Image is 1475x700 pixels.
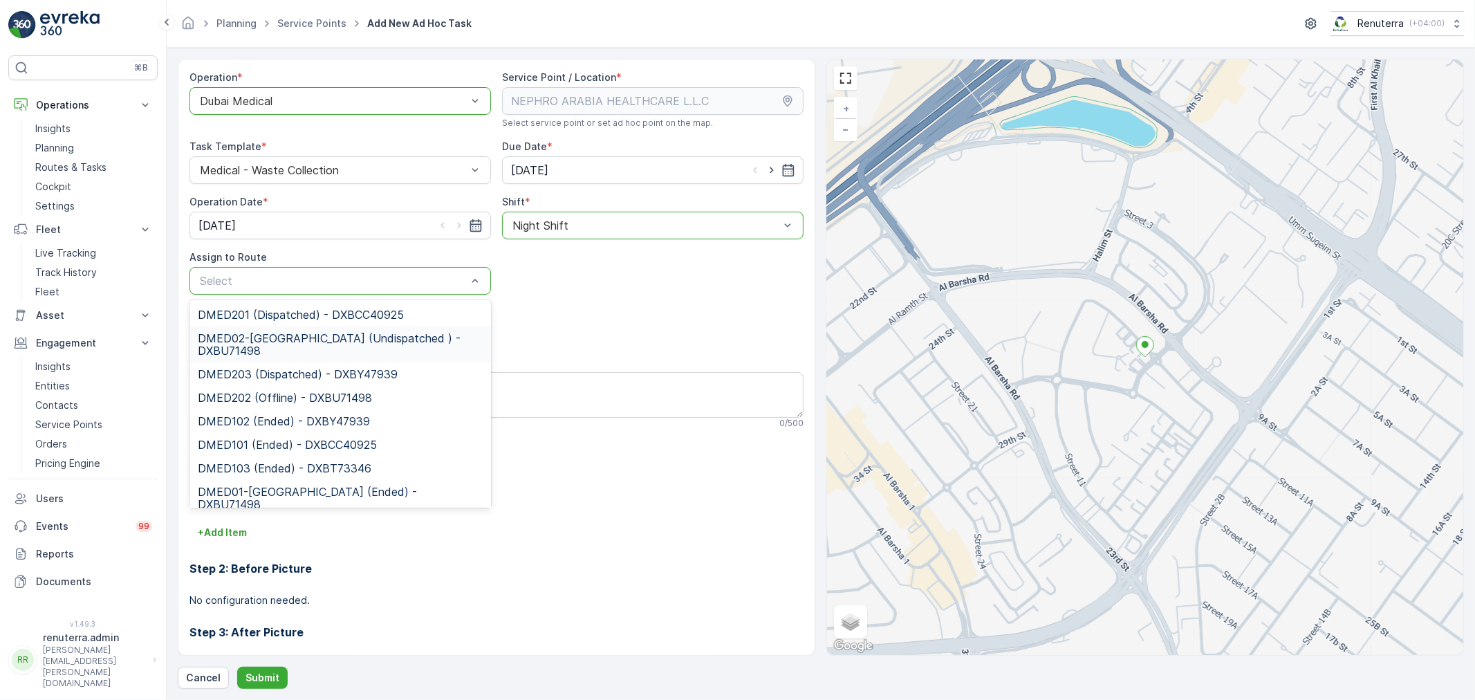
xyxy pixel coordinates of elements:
[779,418,804,429] p: 0 / 500
[189,251,267,263] label: Assign to Route
[36,492,152,506] p: Users
[35,199,75,213] p: Settings
[30,119,158,138] a: Insights
[835,68,856,89] a: View Fullscreen
[189,451,804,472] h2: Task Template Configuration
[36,98,130,112] p: Operations
[30,282,158,302] a: Fleet
[8,216,158,243] button: Fleet
[831,637,876,655] a: Open this area in Google Maps (opens a new window)
[30,434,158,454] a: Orders
[35,457,100,470] p: Pricing Engine
[1409,18,1445,29] p: ( +04:00 )
[835,119,856,140] a: Zoom Out
[8,513,158,540] a: Events99
[12,649,34,671] div: RR
[138,521,149,532] p: 99
[200,273,467,289] p: Select
[198,462,371,475] span: DMED103 (Ended) - DXBT73346
[502,156,804,184] input: dd/mm/yyyy
[502,71,616,83] label: Service Point / Location
[502,196,525,208] label: Shift
[134,62,148,73] p: ⌘B
[189,71,237,83] label: Operation
[35,285,59,299] p: Fleet
[43,631,147,645] p: renuterra.admin
[35,180,71,194] p: Cockpit
[277,17,346,29] a: Service Points
[35,266,97,279] p: Track History
[35,360,71,374] p: Insights
[502,140,547,152] label: Due Date
[502,118,713,129] span: Select service point or set ad hoc point on the map.
[30,243,158,263] a: Live Tracking
[8,485,158,513] a: Users
[8,329,158,357] button: Engagement
[198,368,398,380] span: DMED203 (Dispatched) - DXBY47939
[189,140,261,152] label: Task Template
[35,160,106,174] p: Routes & Tasks
[30,158,158,177] a: Routes & Tasks
[35,418,102,432] p: Service Points
[35,437,67,451] p: Orders
[198,486,483,510] span: DMED01-[GEOGRAPHIC_DATA] (Ended) - DXBU71498
[1330,11,1464,36] button: Renuterra(+04:00)
[198,439,377,451] span: DMED101 (Ended) - DXBCC40925
[36,336,130,350] p: Engagement
[35,122,71,136] p: Insights
[36,547,152,561] p: Reports
[1330,16,1352,31] img: Screenshot_2024-07-26_at_13.33.01.png
[8,540,158,568] a: Reports
[502,87,804,115] input: NEPHRO ARABIA HEALTHCARE L.L.C
[35,398,78,412] p: Contacts
[8,91,158,119] button: Operations
[8,620,158,628] span: v 1.49.3
[8,11,36,39] img: logo
[35,141,74,155] p: Planning
[30,177,158,196] a: Cockpit
[189,560,804,577] h3: Step 2: Before Picture
[843,123,850,135] span: −
[36,575,152,589] p: Documents
[30,263,158,282] a: Track History
[245,671,279,685] p: Submit
[30,357,158,376] a: Insights
[216,17,257,29] a: Planning
[198,526,247,540] p: + Add Item
[198,308,404,321] span: DMED201 (Dispatched) - DXBCC40925
[835,607,866,637] a: Layers
[198,392,372,404] span: DMED202 (Offline) - DXBU71498
[43,645,147,689] p: [PERSON_NAME][EMAIL_ADDRESS][PERSON_NAME][DOMAIN_NAME]
[36,308,130,322] p: Asset
[30,138,158,158] a: Planning
[8,302,158,329] button: Asset
[831,637,876,655] img: Google
[186,671,221,685] p: Cancel
[30,396,158,415] a: Contacts
[180,21,196,33] a: Homepage
[30,454,158,473] a: Pricing Engine
[237,667,288,689] button: Submit
[189,212,491,239] input: dd/mm/yyyy
[198,415,370,427] span: DMED102 (Ended) - DXBY47939
[364,17,474,30] span: Add New Ad Hoc Task
[835,98,856,119] a: Zoom In
[30,196,158,216] a: Settings
[1357,17,1404,30] p: Renuterra
[189,624,804,641] h3: Step 3: After Picture
[178,667,229,689] button: Cancel
[189,488,804,505] h3: Step 1: Waste & Bin Type
[189,522,255,544] button: +Add Item
[8,568,158,596] a: Documents
[36,519,127,533] p: Events
[198,332,483,357] span: DMED02-[GEOGRAPHIC_DATA] (Undispatched ) - DXBU71498
[8,631,158,689] button: RRrenuterra.admin[PERSON_NAME][EMAIL_ADDRESS][PERSON_NAME][DOMAIN_NAME]
[35,379,70,393] p: Entities
[35,246,96,260] p: Live Tracking
[40,11,100,39] img: logo_light-DOdMpM7g.png
[30,376,158,396] a: Entities
[189,593,804,607] p: No configuration needed.
[843,102,849,114] span: +
[30,415,158,434] a: Service Points
[36,223,130,237] p: Fleet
